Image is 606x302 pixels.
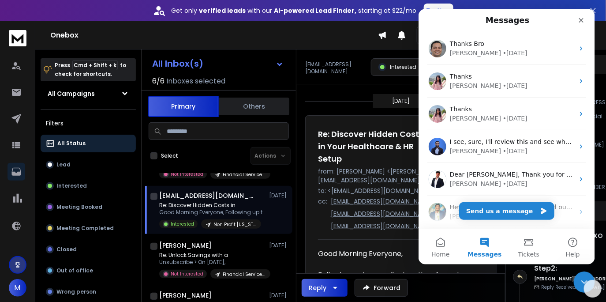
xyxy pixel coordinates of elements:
[318,128,423,165] h1: Re: Discover Hidden Costs in Your Healthcare & HR Setup
[56,225,114,232] p: Meeting Completed
[88,220,132,256] button: Tickets
[392,98,410,105] p: [DATE]
[159,291,212,300] h1: [PERSON_NAME]
[171,221,194,227] p: Interested
[14,23,21,30] img: website_grey.svg
[41,241,136,258] button: Closed
[331,197,433,206] p: [EMAIL_ADDRESS][DOMAIN_NAME]
[10,194,28,212] img: Profile image for Alan
[56,204,102,211] p: Meeting Booked
[166,76,225,87] h3: Inboxes selected
[41,135,136,152] button: All Status
[152,59,203,68] h1: All Inbox(s)
[213,221,256,228] p: Non Profit [US_STATE] CXO
[172,6,417,15] p: Get only with our starting at $22/mo
[159,252,265,259] p: Re: Unlock Savings with a
[145,55,291,72] button: All Inbox(s)
[159,191,256,200] h1: [EMAIL_ADDRESS][DOMAIN_NAME]
[41,262,136,279] button: Out of office
[56,288,96,295] p: Wrong person
[48,89,95,98] h1: All Campaigns
[23,23,63,30] div: Domain: [URL]
[541,284,605,291] p: Reply Received
[97,52,149,58] div: Keywords by Traffic
[159,202,265,209] p: Re: Discover Hidden Costs in
[41,156,136,174] button: Lead
[331,222,433,230] p: [EMAIL_ADDRESS][DOMAIN_NAME]
[41,193,136,211] button: Send us a message
[426,6,451,15] p: Try Now
[159,241,212,250] h1: [PERSON_NAME]
[219,97,289,116] button: Others
[100,242,121,249] span: Tickets
[152,76,165,87] span: 6 / 6
[41,219,136,237] button: Meeting Completed
[309,283,326,292] div: Reply
[55,61,126,79] p: Press to check for shortcuts.
[390,64,416,71] p: Interested
[199,6,246,15] strong: verified leads
[41,283,136,301] button: Wrong person
[269,292,289,299] p: [DATE]
[34,52,79,58] div: Domain Overview
[56,246,77,253] p: Closed
[269,242,289,249] p: [DATE]
[41,117,136,129] h3: Filters
[305,61,366,75] p: [EMAIL_ADDRESS][DOMAIN_NAME]
[31,203,82,212] div: [PERSON_NAME]
[223,171,265,178] p: Financial Services in [GEOGRAPHIC_DATA] 11-200 Verified Only
[84,138,109,147] div: • [DATE]
[161,152,178,159] label: Select
[44,220,88,256] button: Messages
[10,162,28,179] img: Profile image for Tanish
[424,4,453,18] button: Try Now
[331,209,433,218] p: [EMAIL_ADDRESS][DOMAIN_NAME]
[171,271,203,277] p: Not Interested
[41,85,136,102] button: All Campaigns
[56,182,87,189] p: Interested
[147,242,161,249] span: Help
[159,209,265,216] p: Good Morning Everyone, Following up to
[269,192,289,199] p: [DATE]
[318,186,484,195] p: to: <[EMAIL_ADDRESS][DOMAIN_NAME]>
[159,259,265,266] p: Unsubscribe > On [DATE],
[171,171,203,177] p: Not Interested
[355,279,408,297] button: Forward
[56,267,93,274] p: Out of office
[56,161,71,168] p: Lead
[13,242,31,249] span: Home
[31,138,82,147] div: [PERSON_NAME]
[419,9,595,264] iframe: To enrich screen reader interactions, please activate Accessibility in Grammarly extension settings
[9,279,26,297] button: M
[9,30,26,46] img: logo
[88,51,95,58] img: tab_keywords_by_traffic_grey.svg
[25,14,43,21] div: v 4.0.25
[148,96,219,117] button: Primary
[318,197,327,230] p: cc:
[302,279,348,297] button: Reply
[574,272,595,293] iframe: Intercom live chat
[50,30,378,41] h1: Onebox
[31,170,82,180] div: [PERSON_NAME]
[49,242,83,249] span: Messages
[14,14,21,21] img: logo_orange.svg
[24,51,31,58] img: tab_domain_overview_orange.svg
[57,140,86,147] p: All Status
[72,60,118,70] span: Cmd + Shift + k
[132,220,176,256] button: Help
